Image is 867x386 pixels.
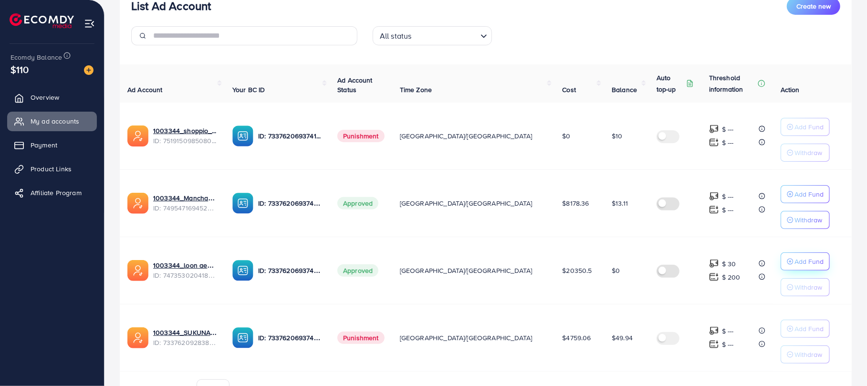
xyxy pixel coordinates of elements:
img: top-up amount [709,137,719,147]
button: Add Fund [781,320,830,338]
img: ic-ads-acc.e4c84228.svg [127,193,148,214]
span: Balance [612,85,637,94]
span: Punishment [337,332,385,344]
a: Payment [7,136,97,155]
span: Create new [796,1,831,11]
img: top-up amount [709,191,719,201]
span: [GEOGRAPHIC_DATA]/[GEOGRAPHIC_DATA] [400,198,533,208]
p: Withdraw [794,214,822,226]
p: $ --- [722,339,734,350]
p: Auto top-up [657,72,684,95]
div: <span class='underline'>1003344_SUKUNAT_1708423019062</span></br>7337620928383565826 [153,328,217,347]
span: My ad accounts [31,116,79,126]
button: Withdraw [781,144,830,162]
span: Overview [31,93,59,102]
span: [GEOGRAPHIC_DATA]/[GEOGRAPHIC_DATA] [400,266,533,275]
p: Threshold information [709,72,756,95]
img: top-up amount [709,259,719,269]
a: My ad accounts [7,112,97,131]
p: Add Fund [794,323,824,334]
a: 1003344_SUKUNAT_1708423019062 [153,328,217,337]
img: ic-ba-acc.ded83a64.svg [232,125,253,146]
div: <span class='underline'>1003344_loon ae_1740066863007</span></br>7473530204183674896 [153,261,217,280]
img: top-up amount [709,205,719,215]
span: $49.94 [612,333,633,343]
p: $ --- [722,325,734,337]
img: top-up amount [709,326,719,336]
span: $0 [612,266,620,275]
span: Ad Account Status [337,75,373,94]
span: Approved [337,264,378,277]
p: $ --- [722,124,734,135]
img: logo [10,13,74,28]
div: Search for option [373,26,492,45]
p: Add Fund [794,121,824,133]
span: Ad Account [127,85,163,94]
p: ID: 7337620693741338625 [258,130,322,142]
span: Payment [31,140,57,150]
p: ID: 7337620693741338625 [258,265,322,276]
button: Withdraw [781,278,830,296]
button: Withdraw [781,345,830,364]
div: <span class='underline'>1003344_shoppio_1750688962312</span></br>7519150985080684551 [153,126,217,146]
img: image [84,65,94,75]
span: $8178.36 [562,198,589,208]
span: Your BC ID [232,85,265,94]
iframe: Chat [826,343,860,379]
span: Ecomdy Balance [10,52,62,62]
img: ic-ba-acc.ded83a64.svg [232,193,253,214]
p: $ --- [722,204,734,216]
button: Add Fund [781,185,830,203]
button: Add Fund [781,118,830,136]
a: 1003344_loon ae_1740066863007 [153,261,217,270]
p: $ 30 [722,258,736,270]
span: $10 [612,131,622,141]
span: Time Zone [400,85,432,94]
span: $20350.5 [562,266,592,275]
img: ic-ads-acc.e4c84228.svg [127,327,148,348]
div: <span class='underline'>1003344_Manchaster_1745175503024</span></br>7495471694526988304 [153,193,217,213]
img: top-up amount [709,124,719,134]
span: Action [781,85,800,94]
p: ID: 7337620693741338625 [258,198,322,209]
a: Overview [7,88,97,107]
p: Add Fund [794,256,824,267]
span: Affiliate Program [31,188,82,198]
p: Withdraw [794,282,822,293]
span: $110 [10,63,29,76]
span: Punishment [337,130,385,142]
input: Search for option [415,27,477,43]
span: $4759.06 [562,333,591,343]
img: top-up amount [709,272,719,282]
p: Withdraw [794,349,822,360]
p: Add Fund [794,188,824,200]
button: Withdraw [781,211,830,229]
p: ID: 7337620693741338625 [258,332,322,344]
img: top-up amount [709,339,719,349]
a: Product Links [7,159,97,178]
span: $13.11 [612,198,628,208]
img: ic-ba-acc.ded83a64.svg [232,327,253,348]
a: Affiliate Program [7,183,97,202]
span: ID: 7337620928383565826 [153,338,217,347]
span: All status [378,29,414,43]
span: Approved [337,197,378,209]
span: ID: 7473530204183674896 [153,271,217,280]
a: 1003344_shoppio_1750688962312 [153,126,217,136]
span: Product Links [31,164,72,174]
span: [GEOGRAPHIC_DATA]/[GEOGRAPHIC_DATA] [400,131,533,141]
p: Withdraw [794,147,822,158]
p: $ --- [722,191,734,202]
span: ID: 7495471694526988304 [153,203,217,213]
img: ic-ads-acc.e4c84228.svg [127,125,148,146]
span: ID: 7519150985080684551 [153,136,217,146]
span: $0 [562,131,570,141]
p: $ --- [722,137,734,148]
button: Add Fund [781,252,830,271]
a: 1003344_Manchaster_1745175503024 [153,193,217,203]
span: [GEOGRAPHIC_DATA]/[GEOGRAPHIC_DATA] [400,333,533,343]
img: ic-ads-acc.e4c84228.svg [127,260,148,281]
img: menu [84,18,95,29]
img: ic-ba-acc.ded83a64.svg [232,260,253,281]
